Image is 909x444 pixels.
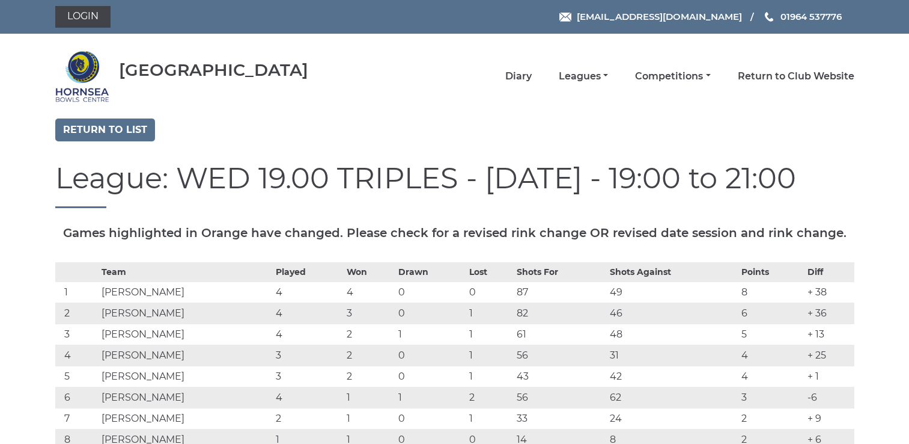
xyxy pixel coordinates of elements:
[514,282,607,303] td: 87
[395,303,466,324] td: 0
[607,366,739,387] td: 42
[514,324,607,345] td: 61
[55,226,854,239] h5: Games highlighted in Orange have changed. Please check for a revised rink change OR revised date ...
[738,345,804,366] td: 4
[466,408,513,429] td: 1
[344,303,395,324] td: 3
[273,262,344,282] th: Played
[607,262,739,282] th: Shots Against
[804,303,854,324] td: + 36
[273,324,344,345] td: 4
[607,387,739,408] td: 62
[466,366,513,387] td: 1
[738,262,804,282] th: Points
[804,345,854,366] td: + 25
[635,70,710,83] a: Competitions
[559,70,608,83] a: Leagues
[738,366,804,387] td: 4
[55,366,99,387] td: 5
[738,282,804,303] td: 8
[55,408,99,429] td: 7
[466,387,513,408] td: 2
[804,366,854,387] td: + 1
[514,303,607,324] td: 82
[273,282,344,303] td: 4
[559,13,571,22] img: Email
[273,345,344,366] td: 3
[466,303,513,324] td: 1
[273,303,344,324] td: 4
[55,49,109,103] img: Hornsea Bowls Centre
[765,12,773,22] img: Phone us
[577,11,742,22] span: [EMAIL_ADDRESS][DOMAIN_NAME]
[804,324,854,345] td: + 13
[55,387,99,408] td: 6
[395,282,466,303] td: 0
[780,11,842,22] span: 01964 537776
[738,387,804,408] td: 3
[99,324,273,345] td: [PERSON_NAME]
[804,282,854,303] td: + 38
[344,324,395,345] td: 2
[738,408,804,429] td: 2
[344,408,395,429] td: 1
[55,6,111,28] a: Login
[55,345,99,366] td: 4
[395,408,466,429] td: 0
[466,324,513,345] td: 1
[559,10,742,23] a: Email [EMAIL_ADDRESS][DOMAIN_NAME]
[119,61,308,79] div: [GEOGRAPHIC_DATA]
[514,387,607,408] td: 56
[344,345,395,366] td: 2
[55,119,155,141] a: Return to list
[763,10,842,23] a: Phone us 01964 537776
[55,282,99,303] td: 1
[607,303,739,324] td: 46
[55,162,854,208] h1: League: WED 19.00 TRIPLES - [DATE] - 19:00 to 21:00
[99,345,273,366] td: [PERSON_NAME]
[466,345,513,366] td: 1
[55,303,99,324] td: 2
[395,366,466,387] td: 0
[344,262,395,282] th: Won
[99,303,273,324] td: [PERSON_NAME]
[804,408,854,429] td: + 9
[607,282,739,303] td: 49
[99,282,273,303] td: [PERSON_NAME]
[99,408,273,429] td: [PERSON_NAME]
[273,366,344,387] td: 3
[99,262,273,282] th: Team
[273,408,344,429] td: 2
[514,345,607,366] td: 56
[344,387,395,408] td: 1
[738,324,804,345] td: 5
[273,387,344,408] td: 4
[466,262,513,282] th: Lost
[55,324,99,345] td: 3
[738,303,804,324] td: 6
[505,70,532,83] a: Diary
[344,366,395,387] td: 2
[804,387,854,408] td: -6
[804,262,854,282] th: Diff
[738,70,854,83] a: Return to Club Website
[344,282,395,303] td: 4
[607,324,739,345] td: 48
[514,262,607,282] th: Shots For
[99,366,273,387] td: [PERSON_NAME]
[514,366,607,387] td: 43
[395,324,466,345] td: 1
[395,345,466,366] td: 0
[514,408,607,429] td: 33
[395,387,466,408] td: 1
[395,262,466,282] th: Drawn
[99,387,273,408] td: [PERSON_NAME]
[466,282,513,303] td: 0
[607,345,739,366] td: 31
[607,408,739,429] td: 24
